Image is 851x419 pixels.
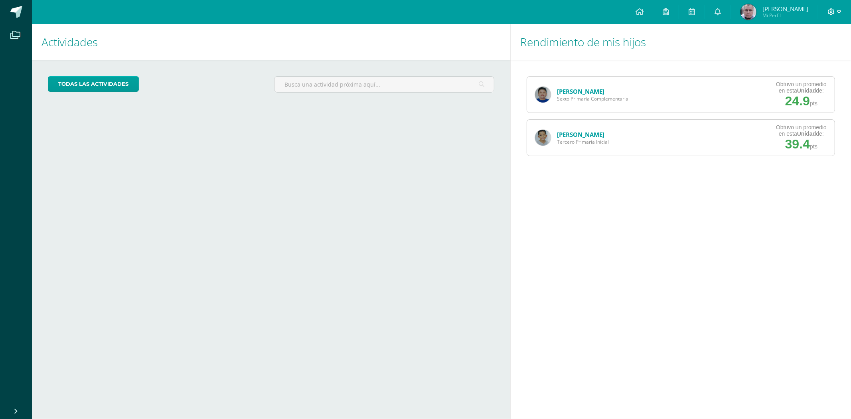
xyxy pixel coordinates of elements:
[41,24,501,60] h1: Actividades
[797,130,816,137] strong: Unidad
[810,143,817,150] span: pts
[535,87,551,103] img: 24d1f2bfe0a8787a75e77b215ff18797.png
[557,95,628,102] span: Sexto Primaria Complementaria
[535,130,551,146] img: d557ca9a59361b115860b1c7ec3f4659.png
[520,24,841,60] h1: Rendimiento de mis hijos
[274,77,494,92] input: Busca una actividad próxima aquí...
[762,12,808,19] span: Mi Perfil
[797,87,816,94] strong: Unidad
[557,130,604,138] a: [PERSON_NAME]
[776,124,827,137] div: Obtuvo un promedio en esta de:
[762,5,808,13] span: [PERSON_NAME]
[557,87,604,95] a: [PERSON_NAME]
[785,94,810,108] span: 24.9
[785,137,810,151] span: 39.4
[740,4,756,20] img: cf8f1878484959486f9621e09bbf6b1c.png
[776,81,827,94] div: Obtuvo un promedio en esta de:
[810,100,817,107] span: pts
[557,138,609,145] span: Tercero Primaria Inicial
[48,76,139,92] a: todas las Actividades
